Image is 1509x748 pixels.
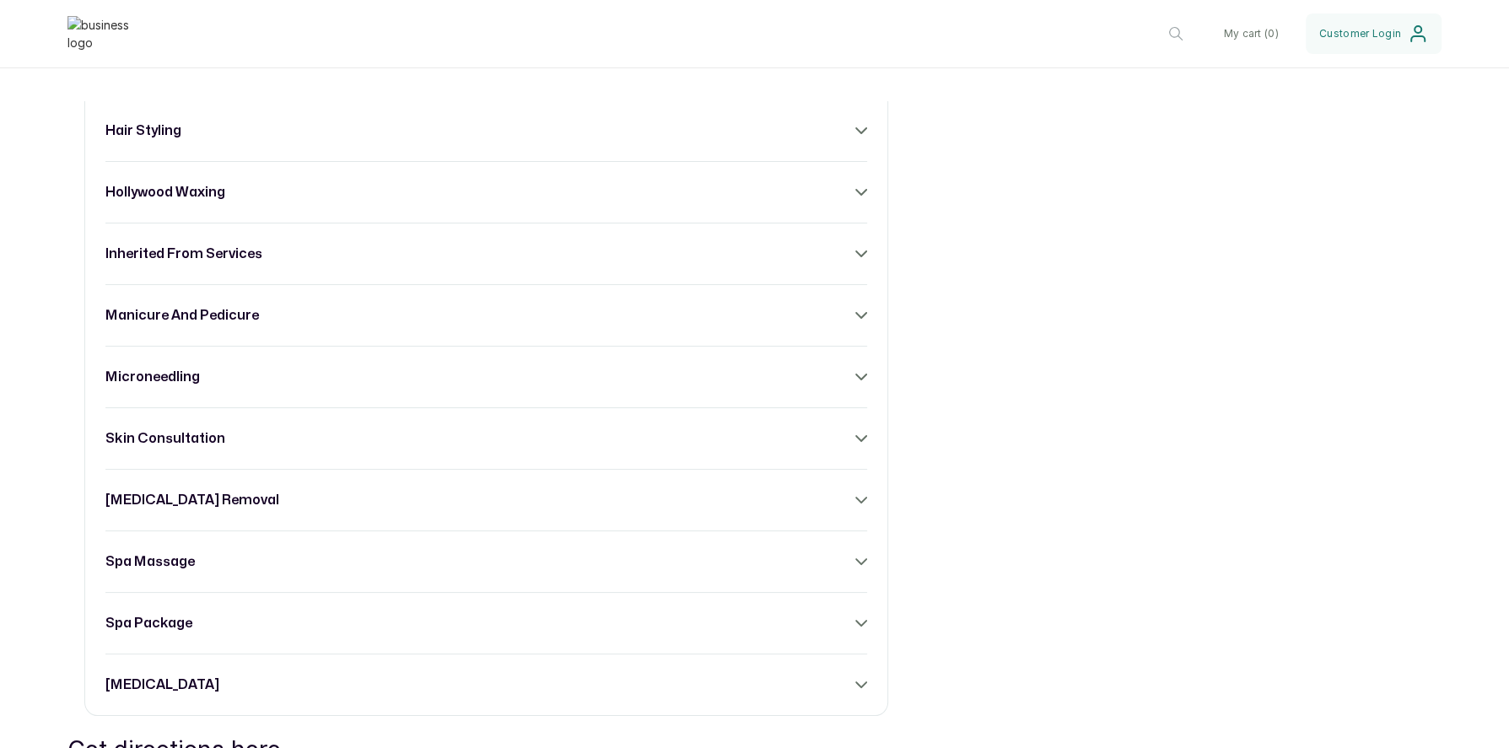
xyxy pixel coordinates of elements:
h3: skin consultation [105,428,225,449]
h3: hair styling [105,121,181,141]
h3: [MEDICAL_DATA] [105,675,219,695]
button: Customer Login [1306,13,1442,54]
h3: [MEDICAL_DATA] removal [105,490,279,510]
h3: spa massage [105,552,195,572]
h3: manicure and pedicure [105,305,259,326]
h3: inherited from services [105,244,262,264]
span: Customer Login [1319,27,1401,40]
h3: spa package [105,613,192,633]
img: business logo [67,16,135,51]
h3: microneedling [105,367,200,387]
h3: hollywood waxing [105,182,225,202]
button: My cart (0) [1210,13,1291,54]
